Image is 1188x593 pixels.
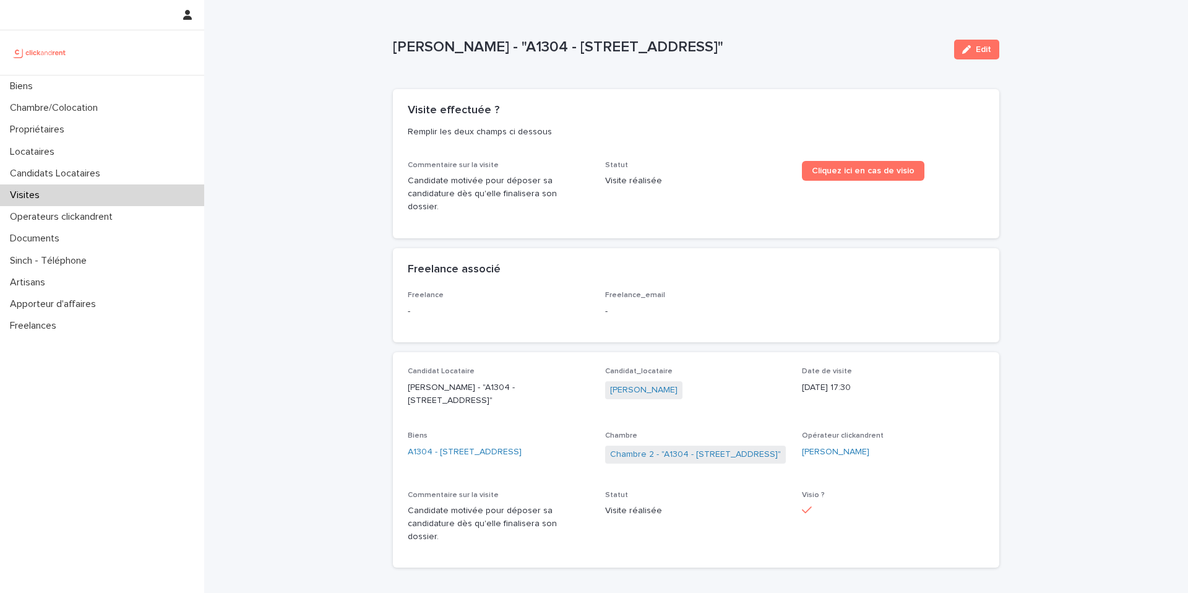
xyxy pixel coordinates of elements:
p: Operateurs clickandrent [5,211,123,223]
p: - [408,305,590,318]
span: Edit [976,45,991,54]
p: Documents [5,233,69,245]
p: Candidate motivée pour déposer sa candidature dès qu'elle finalisera son dossier. [408,175,590,213]
p: Chambre/Colocation [5,102,108,114]
p: Artisans [5,277,55,288]
span: Statut [605,162,628,169]
p: Biens [5,80,43,92]
p: Visite réalisée [605,504,788,517]
img: UCB0brd3T0yccxBKYDjQ [10,40,70,65]
span: Statut [605,491,628,499]
span: Visio ? [802,491,825,499]
span: Commentaire sur la visite [408,162,499,169]
p: Freelances [5,320,66,332]
h2: Freelance associé [408,263,501,277]
span: Commentaire sur la visite [408,491,499,499]
p: [PERSON_NAME] - "A1304 - [STREET_ADDRESS]" [408,381,590,407]
a: Chambre 2 - "A1304 - [STREET_ADDRESS]" [610,448,781,461]
span: Freelance [408,292,444,299]
p: Sinch - Téléphone [5,255,97,267]
p: [PERSON_NAME] - "A1304 - [STREET_ADDRESS]" [393,38,944,56]
span: Chambre [605,432,637,439]
a: A1304 - [STREET_ADDRESS] [408,446,522,459]
span: Candidat Locataire [408,368,475,375]
p: Locataires [5,146,64,158]
p: Remplir les deux champs ci dessous [408,126,979,137]
a: [PERSON_NAME] [610,384,678,397]
span: Candidat_locataire [605,368,673,375]
p: Candidats Locataires [5,168,110,180]
p: Apporteur d'affaires [5,298,106,310]
button: Edit [954,40,999,59]
span: Date de visite [802,368,852,375]
p: Propriétaires [5,124,74,136]
p: Candidate motivée pour déposer sa candidature dès qu'elle finalisera son dossier. [408,504,590,543]
a: Cliquez ici en cas de visio [802,161,924,181]
p: Visites [5,189,49,201]
p: Visite réalisée [605,175,788,188]
span: Opérateur clickandrent [802,432,884,439]
span: Cliquez ici en cas de visio [812,167,915,175]
a: [PERSON_NAME] [802,446,869,459]
h2: Visite effectuée ? [408,104,499,118]
span: Freelance_email [605,292,665,299]
p: [DATE] 17:30 [802,381,984,394]
p: - [605,305,788,318]
span: Biens [408,432,428,439]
